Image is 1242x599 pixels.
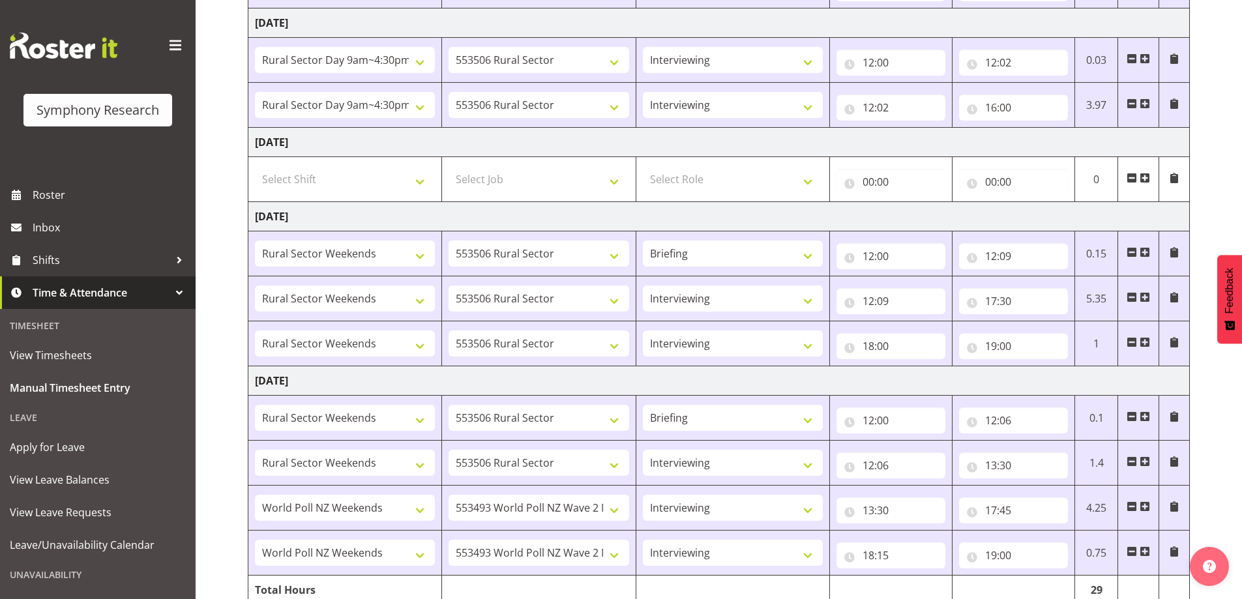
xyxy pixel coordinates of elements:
input: Click to select... [959,50,1068,76]
input: Click to select... [836,50,945,76]
a: View Leave Balances [3,463,192,496]
a: View Leave Requests [3,496,192,529]
span: View Leave Requests [10,503,186,522]
span: Time & Attendance [33,283,170,302]
div: Timesheet [3,312,192,339]
td: 0.1 [1074,396,1118,441]
input: Click to select... [959,542,1068,568]
span: Feedback [1224,268,1235,314]
span: Leave/Unavailability Calendar [10,535,186,555]
input: Click to select... [959,288,1068,314]
td: 0.03 [1074,38,1118,83]
div: Unavailability [3,561,192,588]
input: Click to select... [836,497,945,523]
td: 1 [1074,321,1118,366]
td: 0 [1074,157,1118,202]
input: Click to select... [836,452,945,478]
td: [DATE] [248,202,1190,231]
td: 0.75 [1074,531,1118,576]
a: Apply for Leave [3,431,192,463]
input: Click to select... [959,497,1068,523]
td: [DATE] [248,128,1190,157]
div: Leave [3,404,192,431]
span: Roster [33,185,189,205]
input: Click to select... [959,95,1068,121]
input: Click to select... [836,169,945,195]
span: Manual Timesheet Entry [10,378,186,398]
input: Click to select... [959,407,1068,433]
img: help-xxl-2.png [1203,560,1216,573]
span: Shifts [33,250,170,270]
input: Click to select... [959,333,1068,359]
td: 5.35 [1074,276,1118,321]
div: Symphony Research [37,100,159,120]
td: 0.15 [1074,231,1118,276]
input: Click to select... [836,95,945,121]
span: View Timesheets [10,345,186,365]
td: 1.4 [1074,441,1118,486]
td: 4.25 [1074,486,1118,531]
input: Click to select... [836,333,945,359]
input: Click to select... [959,452,1068,478]
input: Click to select... [959,243,1068,269]
td: 3.97 [1074,83,1118,128]
input: Click to select... [836,243,945,269]
a: View Timesheets [3,339,192,372]
td: [DATE] [248,366,1190,396]
input: Click to select... [836,407,945,433]
button: Feedback - Show survey [1217,255,1242,343]
a: Leave/Unavailability Calendar [3,529,192,561]
td: [DATE] [248,8,1190,38]
a: Manual Timesheet Entry [3,372,192,404]
span: Inbox [33,218,189,237]
input: Click to select... [959,169,1068,195]
input: Click to select... [836,542,945,568]
input: Click to select... [836,288,945,314]
img: Rosterit website logo [10,33,117,59]
span: View Leave Balances [10,470,186,489]
span: Apply for Leave [10,437,186,457]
